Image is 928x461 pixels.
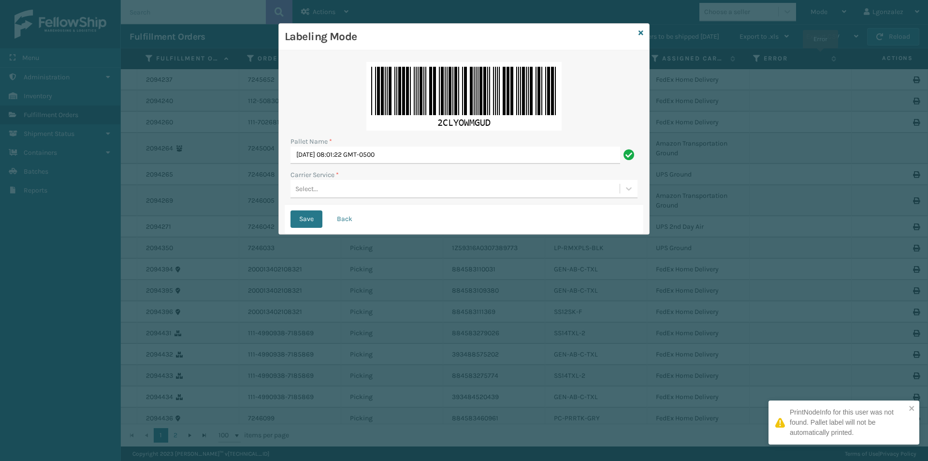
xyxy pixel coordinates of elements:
[290,170,339,180] label: Carrier Service
[295,184,318,194] div: Select...
[290,210,322,228] button: Save
[366,62,562,131] img: t2ewnQAAAAZJREFUAwB8qkqQuf2YNwAAAABJRU5ErkJggg==
[790,407,906,438] div: PrintNodeInfo for this user was not found. Pallet label will not be automatically printed.
[328,210,361,228] button: Back
[285,30,635,44] h3: Labeling Mode
[290,136,332,147] label: Pallet Name
[909,404,915,414] button: close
